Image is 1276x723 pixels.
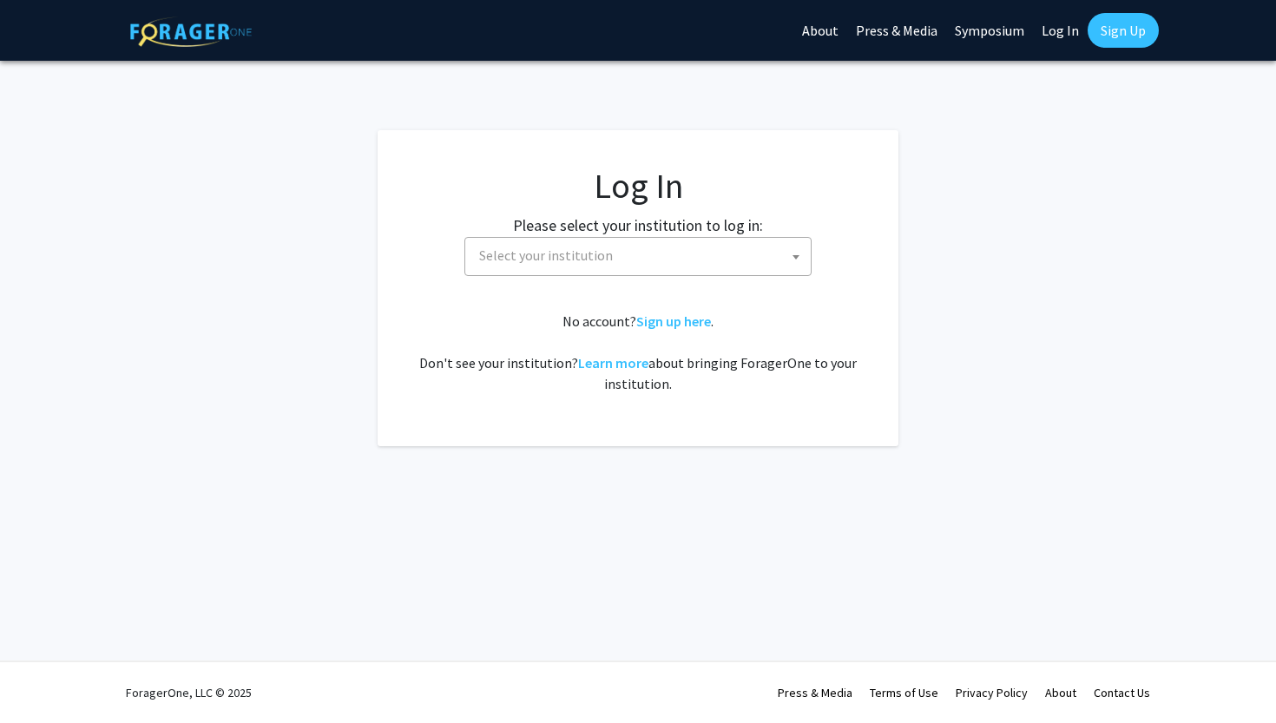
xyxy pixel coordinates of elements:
[636,312,711,330] a: Sign up here
[956,685,1028,700] a: Privacy Policy
[1045,685,1076,700] a: About
[126,662,252,723] div: ForagerOne, LLC © 2025
[578,354,648,371] a: Learn more about bringing ForagerOne to your institution
[412,165,864,207] h1: Log In
[464,237,812,276] span: Select your institution
[479,246,613,264] span: Select your institution
[472,238,811,273] span: Select your institution
[1088,13,1159,48] a: Sign Up
[870,685,938,700] a: Terms of Use
[513,214,763,237] label: Please select your institution to log in:
[1094,685,1150,700] a: Contact Us
[778,685,852,700] a: Press & Media
[130,16,252,47] img: ForagerOne Logo
[412,311,864,394] div: No account? . Don't see your institution? about bringing ForagerOne to your institution.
